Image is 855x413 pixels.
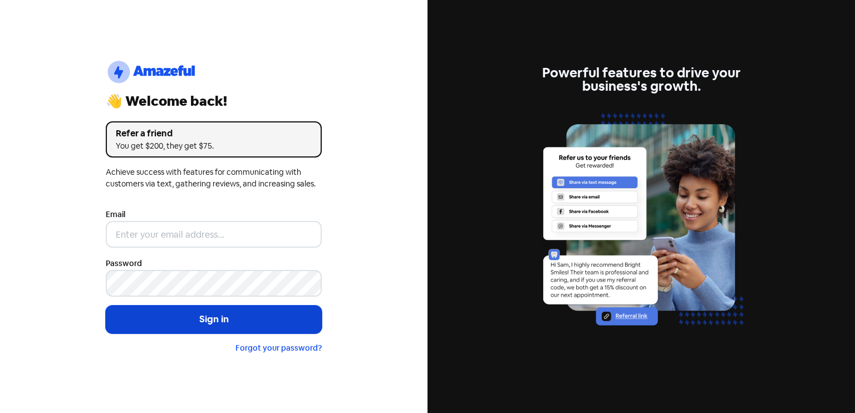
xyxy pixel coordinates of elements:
button: Sign in [106,306,322,333]
input: Enter your email address... [106,221,322,248]
div: Achieve success with features for communicating with customers via text, gathering reviews, and i... [106,166,322,190]
div: You get $200, they get $75. [116,140,312,152]
div: Refer a friend [116,127,312,140]
label: Email [106,209,125,220]
div: 👋 Welcome back! [106,95,322,108]
label: Password [106,258,142,269]
div: Powerful features to drive your business's growth. [533,66,749,93]
a: Forgot your password? [235,343,322,353]
img: referrals [533,106,749,346]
